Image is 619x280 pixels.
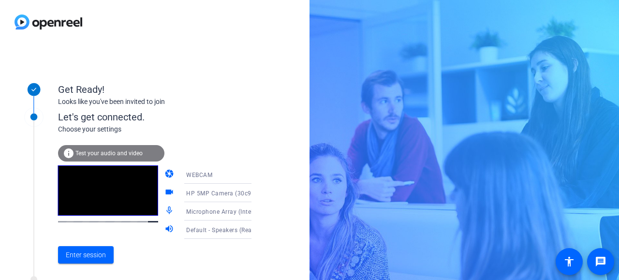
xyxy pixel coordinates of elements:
[186,226,291,234] span: Default - Speakers (Realtek(R) Audio)
[164,224,176,236] mat-icon: volume_up
[186,172,212,178] span: WEBCAM
[164,206,176,217] mat-icon: mic_none
[563,256,575,267] mat-icon: accessibility
[164,169,176,180] mat-icon: camera
[63,147,74,159] mat-icon: info
[75,150,143,157] span: Test your audio and video
[58,97,251,107] div: Looks like you've been invited to join
[66,250,106,260] span: Enter session
[186,189,270,197] span: HP 5MP Camera (30c9:0096)
[58,82,251,97] div: Get Ready!
[58,246,114,264] button: Enter session
[595,256,606,267] mat-icon: message
[58,124,271,134] div: Choose your settings
[164,187,176,199] mat-icon: videocam
[186,207,400,215] span: Microphone Array (Intel® Smart Sound Technology for Digital Microphones)
[58,110,271,124] div: Let's get connected.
